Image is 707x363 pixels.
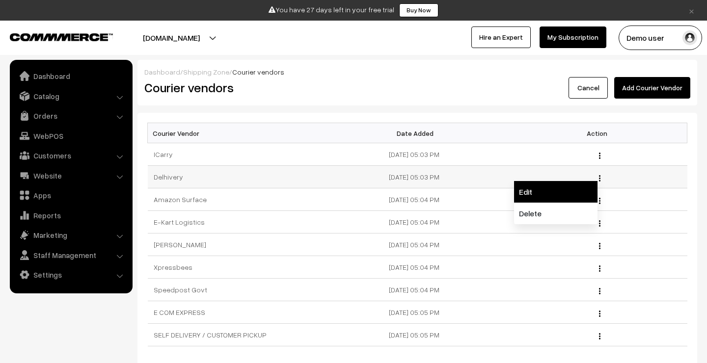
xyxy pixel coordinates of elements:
[569,77,608,99] a: Cancel
[599,198,600,204] img: Menu
[148,123,327,143] th: Courier Vendor
[12,226,129,244] a: Marketing
[599,311,600,317] img: Menu
[144,80,410,95] h2: Courier vendors
[599,153,600,159] img: Menu
[327,301,507,324] td: [DATE] 05:05 PM
[327,324,507,346] td: [DATE] 05:05 PM
[12,147,129,164] a: Customers
[148,211,327,233] td: E-Kart Logistics
[148,301,327,324] td: E COM EXPRESS
[327,123,507,143] th: Date Added
[682,30,697,45] img: user
[327,256,507,279] td: [DATE] 05:04 PM
[540,26,606,48] a: My Subscription
[599,243,600,249] img: Menu
[148,256,327,279] td: Xpressbees
[232,68,284,76] span: Courier vendors
[12,246,129,264] a: Staff Management
[12,127,129,145] a: WebPOS
[148,188,327,211] td: Amazon Surface
[12,266,129,284] a: Settings
[614,77,690,99] button: Add Courier Vendor
[144,68,180,76] a: Dashboard
[12,67,129,85] a: Dashboard
[399,3,438,17] a: Buy Now
[148,324,327,346] td: SELF DELIVERY / CUSTOMER PICKUP
[12,107,129,125] a: Orders
[507,123,687,143] th: Action
[109,26,234,50] button: [DOMAIN_NAME]
[685,4,698,16] a: ×
[327,188,507,211] td: [DATE] 05:04 PM
[10,33,113,41] img: COMMMERCE
[10,30,96,42] a: COMMMERCE
[148,166,327,188] td: Delhivery
[183,68,229,76] a: Shipping Zone
[599,175,600,181] img: Menu
[327,279,507,301] td: [DATE] 05:04 PM
[514,203,598,224] a: Delete
[327,233,507,256] td: [DATE] 05:04 PM
[12,167,129,184] a: Website
[12,186,129,204] a: Apps
[3,3,704,17] div: You have 27 days left in your free trial
[599,220,600,227] img: Menu
[12,87,129,105] a: Catalog
[12,207,129,224] a: Reports
[327,166,507,188] td: [DATE] 05:03 PM
[144,67,690,77] div: / /
[514,181,598,203] a: Edit
[327,211,507,233] td: [DATE] 05:04 PM
[619,26,702,50] button: Demo user
[599,288,600,294] img: Menu
[148,143,327,166] td: ICarry
[599,333,600,339] img: Menu
[471,26,531,48] a: Hire an Expert
[148,279,327,301] td: Speedpost Govt
[599,265,600,272] img: Menu
[148,233,327,256] td: [PERSON_NAME]
[327,143,507,166] td: [DATE] 05:03 PM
